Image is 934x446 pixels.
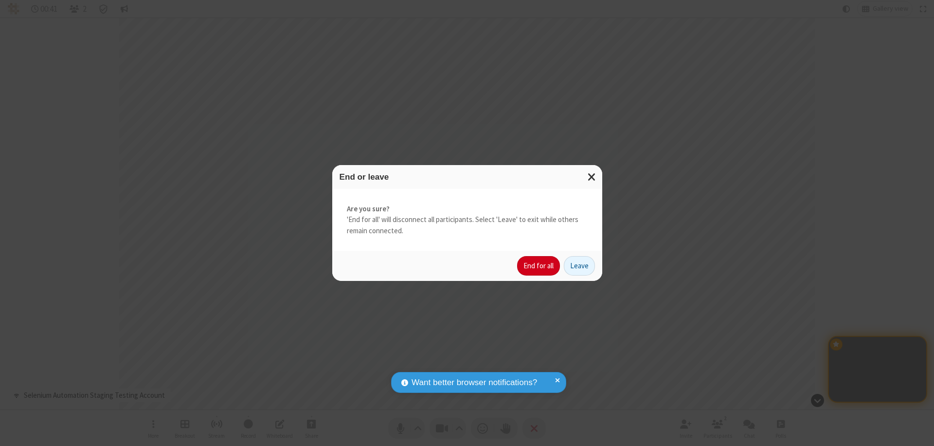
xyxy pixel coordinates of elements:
h3: End or leave [340,172,595,182]
span: Want better browser notifications? [412,376,537,389]
div: 'End for all' will disconnect all participants. Select 'Leave' to exit while others remain connec... [332,189,602,251]
button: Leave [564,256,595,276]
strong: Are you sure? [347,204,588,215]
button: End for all [517,256,560,276]
button: Close modal [582,165,602,189]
